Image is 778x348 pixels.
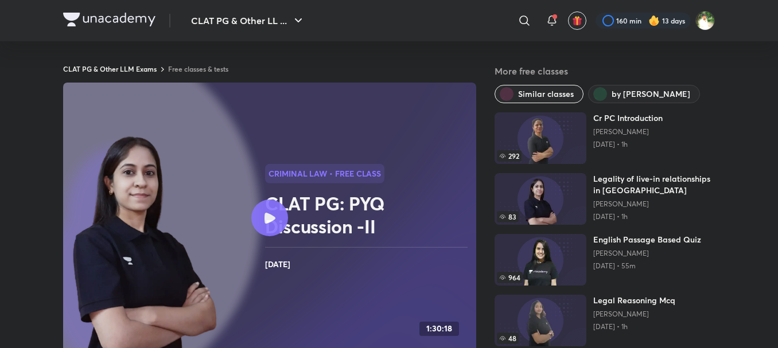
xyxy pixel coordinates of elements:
span: 292 [497,150,522,162]
button: CLAT PG & Other LL ... [184,9,312,32]
p: [DATE] • 1h [593,212,715,221]
span: by Manjari Singh [612,88,690,100]
h4: [DATE] [265,257,472,272]
p: [DATE] • 1h [593,322,675,331]
a: CLAT PG & Other LLM Exams [63,64,157,73]
button: avatar [568,11,586,30]
img: Company Logo [63,13,155,26]
a: [PERSON_NAME] [593,200,715,209]
p: [DATE] • 1h [593,140,663,149]
a: Company Logo [63,13,155,29]
span: 964 [497,272,523,283]
img: Harshal Jadhao [695,11,715,30]
button: by Manjari Singh [588,85,700,103]
h4: 1:30:18 [426,324,452,334]
h6: Legal Reasoning Mcq [593,295,675,306]
h6: English Passage Based Quiz [593,234,701,245]
h6: Cr PC Introduction [593,112,663,124]
button: Similar classes [495,85,583,103]
a: Free classes & tests [168,64,228,73]
h5: More free classes [495,64,715,78]
img: avatar [572,15,582,26]
a: [PERSON_NAME] [593,127,663,136]
h2: CLAT PG: PYQ Discussion -II [265,192,472,238]
h6: Legality of live-in relationships in [GEOGRAPHIC_DATA] [593,173,715,196]
a: [PERSON_NAME] [593,249,701,258]
span: 48 [497,333,519,344]
a: [PERSON_NAME] [593,310,675,319]
p: [DATE] • 55m [593,261,701,271]
img: streak [648,15,660,26]
span: Similar classes [518,88,574,100]
span: 83 [497,211,519,222]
